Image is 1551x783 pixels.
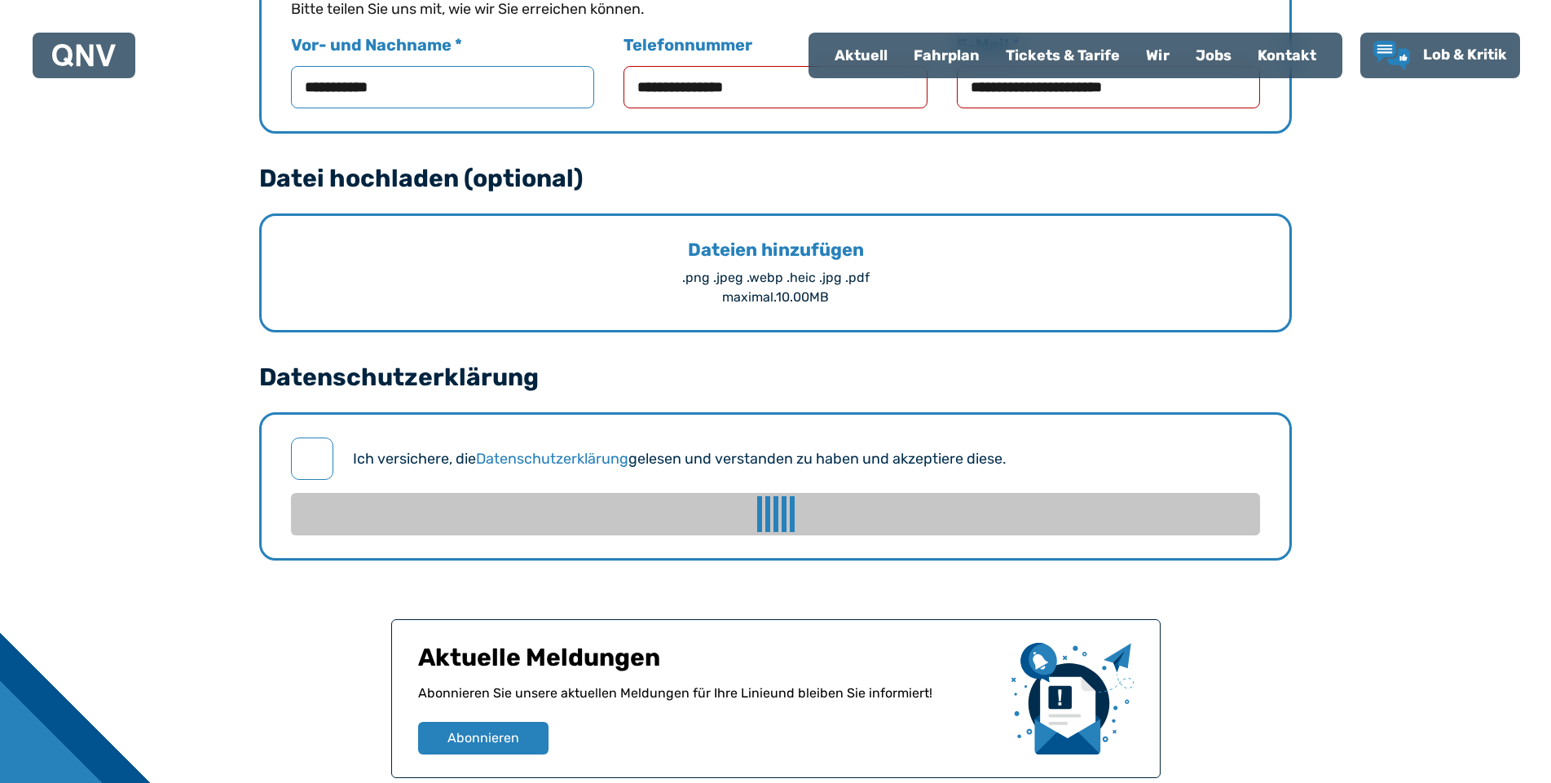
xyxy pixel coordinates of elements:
a: Wir [1133,34,1183,77]
img: newsletter [1011,643,1134,754]
p: Abonnieren Sie unsere aktuellen Meldungen für Ihre Linie und bleiben Sie informiert! [418,684,998,722]
a: Aktuell [822,34,901,77]
a: Tickets & Tarife [993,34,1133,77]
span: Lob & Kritik [1423,46,1507,64]
a: Datenschutzerklärung [476,450,628,468]
input: Vor- und Nachname * [291,66,594,108]
a: Lob & Kritik [1373,41,1507,70]
input: E-Mail * [957,66,1260,108]
label: Telefonnummer [623,33,927,108]
button: Abonnieren [418,722,549,754]
legend: Datenschutzerklärung [259,365,539,389]
label: Vor- und Nachname * [291,33,594,108]
div: Dateien hinzufügen [291,239,1260,262]
a: QNV Logo [52,39,116,72]
h1: Aktuelle Meldungen [418,643,998,684]
input: Telefonnummer [623,66,927,108]
a: Fahrplan [901,34,993,77]
img: QNV Logo [52,44,116,67]
a: Jobs [1183,34,1245,77]
span: Abonnieren [447,728,519,748]
div: .png .jpeg .webp .heic .jpg .pdf maximal. 10.00 MB [291,268,1260,307]
a: Kontakt [1245,34,1329,77]
label: Ich versichere, die gelesen und verstanden zu haben und akzeptiere diese. [353,448,1007,470]
legend: Datei hochladen (optional) [259,166,584,191]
